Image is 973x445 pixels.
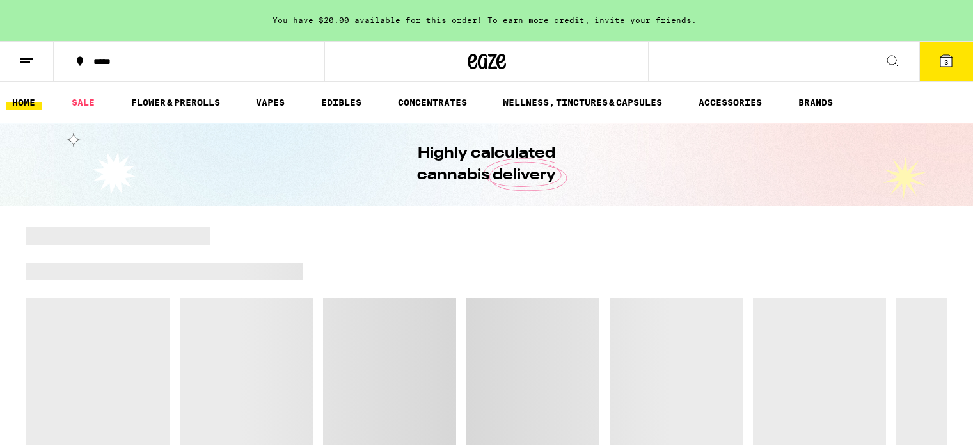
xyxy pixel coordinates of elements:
[919,42,973,81] button: 3
[249,95,291,110] a: VAPES
[315,95,368,110] a: EDIBLES
[792,95,839,110] a: BRANDS
[692,95,768,110] a: ACCESSORIES
[590,16,701,24] span: invite your friends.
[273,16,590,24] span: You have $20.00 available for this order! To earn more credit,
[392,95,473,110] a: CONCENTRATES
[381,143,592,186] h1: Highly calculated cannabis delivery
[6,95,42,110] a: HOME
[496,95,668,110] a: WELLNESS, TINCTURES & CAPSULES
[125,95,226,110] a: FLOWER & PREROLLS
[65,95,101,110] a: SALE
[944,58,948,66] span: 3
